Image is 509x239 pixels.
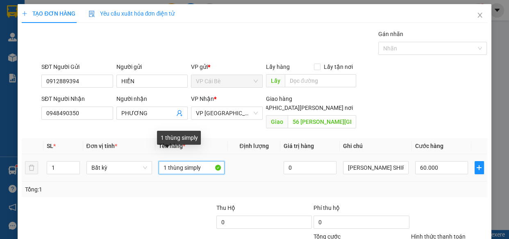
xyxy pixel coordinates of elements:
[340,138,412,154] th: Ghi chú
[70,8,90,16] span: Nhận:
[7,17,64,27] div: HIẾU
[70,27,153,36] div: HÂN
[196,107,258,119] span: VP Sài Gòn
[216,205,235,211] span: Thu Hộ
[320,62,356,71] span: Lấy tận nơi
[266,64,290,70] span: Lấy hàng
[176,110,183,116] span: user-add
[239,143,268,149] span: Định lượng
[7,7,64,17] div: VP Cái Bè
[89,11,95,17] img: icon
[7,27,64,38] div: 0338091496
[157,131,201,145] div: 1 thùng simply
[266,74,285,87] span: Lấy
[116,94,188,103] div: Người nhận
[475,164,484,171] span: plus
[25,185,197,194] div: Tổng: 1
[116,62,188,71] div: Người gửi
[22,11,27,16] span: plus
[41,62,113,71] div: SĐT Người Gửi
[266,96,292,102] span: Giao hàng
[6,54,20,62] span: Rồi :
[284,143,314,149] span: Giá trị hàng
[89,10,175,17] span: Yêu cầu xuất hóa đơn điện tử
[70,36,153,48] div: 0369543942
[241,103,356,112] span: [GEOGRAPHIC_DATA][PERSON_NAME] nơi
[70,7,153,27] div: VP [GEOGRAPHIC_DATA]
[22,10,75,17] span: TẠO ĐƠN HÀNG
[91,162,148,174] span: Bất kỳ
[25,161,38,174] button: delete
[285,74,356,87] input: Dọc đường
[86,143,117,149] span: Đơn vị tính
[343,161,409,174] input: Ghi Chú
[477,12,483,18] span: close
[159,161,225,174] input: VD: Bàn, Ghế
[41,94,113,103] div: SĐT Người Nhận
[47,143,53,149] span: SL
[7,8,20,16] span: Gửi:
[468,4,491,27] button: Close
[378,31,403,37] label: Gán nhãn
[196,75,258,87] span: VP Cái Bè
[314,203,409,216] div: Phí thu hộ
[415,143,443,149] span: Cước hàng
[191,62,263,71] div: VP gửi
[475,161,484,174] button: plus
[284,161,336,174] input: 0
[288,115,356,128] input: Dọc đường
[266,115,288,128] span: Giao
[6,53,66,63] div: 20.000
[191,96,214,102] span: VP Nhận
